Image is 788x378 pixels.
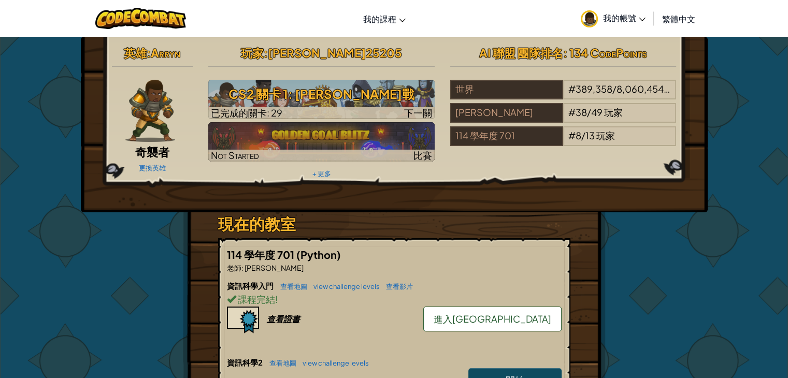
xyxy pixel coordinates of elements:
[563,46,647,60] span: : 134 CodePoints
[268,46,402,60] span: [PERSON_NAME]25205
[612,83,617,95] span: /
[236,293,275,305] span: 課程完結
[124,46,147,60] span: 英雄
[413,149,432,161] span: 比賽
[296,248,341,261] span: (Python)
[568,129,576,141] span: #
[434,313,551,325] span: 進入[GEOGRAPHIC_DATA]
[243,263,304,272] span: [PERSON_NAME]
[568,106,576,118] span: #
[665,83,684,95] span: 玩家
[267,313,300,324] div: 查看證書
[576,2,651,35] a: 我的帳號
[450,90,677,101] a: 世界#389,358/8,060,454玩家
[241,263,243,272] span: :
[135,144,169,159] span: 奇襲者
[139,164,166,172] a: 更換英雄
[358,5,411,33] a: 我的課程
[227,263,241,272] span: 老師
[568,83,576,95] span: #
[581,129,585,141] span: /
[227,248,296,261] span: 114 學年度 701
[404,107,432,119] span: 下一關
[264,46,268,60] span: :
[211,149,259,161] span: Not Started
[275,282,307,290] a: 查看地圖
[585,129,595,141] span: 13
[381,282,413,290] a: 查看影片
[297,359,369,367] a: view challenge levels
[208,80,435,119] img: CS2 關卡 1: 森林保衛戰
[308,282,380,290] a: view challenge levels
[604,106,623,118] span: 玩家
[479,46,563,60] span: AI 聯盟 團隊排名
[581,10,598,27] img: avatar
[241,46,264,60] span: 玩家
[312,169,331,178] a: + 更多
[151,46,180,60] span: Arryn
[208,82,435,106] h3: CS2 關卡 1: [PERSON_NAME]戰
[208,122,435,162] img: Golden Goal
[576,129,581,141] span: 8
[227,357,264,367] span: 資訊科學2
[147,46,151,60] span: :
[264,359,296,367] a: 查看地圖
[363,13,396,24] span: 我的課程
[591,106,603,118] span: 49
[227,281,275,290] span: 資訊科學入門
[576,83,612,95] span: 389,358
[603,12,646,23] span: 我的帳號
[596,129,615,141] span: 玩家
[227,307,259,333] img: certificate-icon.png
[450,126,563,146] div: 114 學年度 701
[95,8,186,29] img: CodeCombat logo
[576,106,587,118] span: 38
[662,13,695,24] span: 繁體中文
[211,107,282,119] span: 已完成的關卡: 29
[208,80,435,119] a: 下一關
[657,5,700,33] a: 繁體中文
[218,212,570,236] h3: 現在的教室
[450,103,563,123] div: [PERSON_NAME]
[450,113,677,125] a: [PERSON_NAME]#38/49玩家
[125,80,175,142] img: raider-pose.png
[227,313,300,324] a: 查看證書
[208,122,435,162] a: Not Started比賽
[450,80,563,99] div: 世界
[587,106,591,118] span: /
[617,83,670,95] span: 8,060,454
[275,293,278,305] span: !
[450,136,677,148] a: 114 學年度 701#8/13玩家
